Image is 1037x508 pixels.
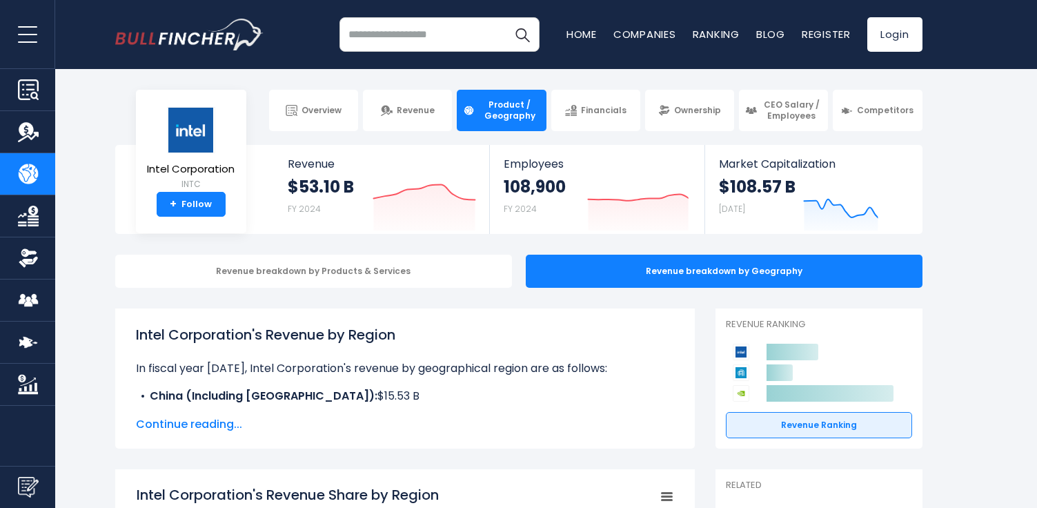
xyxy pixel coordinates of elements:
img: Intel Corporation competitors logo [733,344,749,360]
a: Overview [269,90,358,131]
img: Applied Materials competitors logo [733,364,749,381]
a: Financials [551,90,640,131]
small: FY 2024 [504,203,537,215]
a: Employees 108,900 FY 2024 [490,145,704,234]
button: Search [505,17,540,52]
img: bullfincher logo [115,19,264,50]
small: [DATE] [719,203,745,215]
a: Ownership [645,90,734,131]
strong: $53.10 B [288,176,354,197]
img: Ownership [18,248,39,268]
a: +Follow [157,192,226,217]
a: Register [802,27,851,41]
a: Product / Geography [457,90,546,131]
li: $15.53 B [136,388,674,404]
small: INTC [147,178,235,190]
p: Revenue Ranking [726,319,912,331]
strong: + [170,198,177,211]
p: Related [726,480,912,491]
li: $6.58 B [136,404,674,421]
a: Competitors [833,90,922,131]
tspan: Intel Corporation's Revenue Share by Region [136,485,438,505]
span: Revenue [397,105,435,116]
span: Employees [504,157,691,170]
span: Product / Geography [479,99,540,121]
p: In fiscal year [DATE], Intel Corporation's revenue by geographical region are as follows: [136,360,674,377]
a: Ranking [693,27,740,41]
a: Intel Corporation INTC [146,106,235,193]
a: Revenue [363,90,452,131]
h1: Intel Corporation's Revenue by Region [136,324,674,345]
span: CEO Salary / Employees [761,99,822,121]
span: Continue reading... [136,416,674,433]
img: NVIDIA Corporation competitors logo [733,385,749,402]
a: Go to homepage [115,19,264,50]
strong: 108,900 [504,176,566,197]
span: Revenue [288,157,476,170]
a: Login [867,17,922,52]
span: Overview [302,105,342,116]
a: Companies [613,27,676,41]
b: Other Countries: [150,404,244,420]
a: Blog [756,27,785,41]
a: Revenue $53.10 B FY 2024 [274,145,490,234]
span: Market Capitalization [719,157,907,170]
span: Ownership [674,105,721,116]
a: Revenue Ranking [726,412,912,438]
a: Home [566,27,597,41]
span: Competitors [857,105,913,116]
span: Intel Corporation [147,164,235,175]
b: China (Including [GEOGRAPHIC_DATA]): [150,388,377,404]
span: Financials [581,105,626,116]
small: FY 2024 [288,203,321,215]
div: Revenue breakdown by Products & Services [115,255,512,288]
a: Market Capitalization $108.57 B [DATE] [705,145,920,234]
div: Revenue breakdown by Geography [526,255,922,288]
strong: $108.57 B [719,176,796,197]
a: CEO Salary / Employees [739,90,828,131]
